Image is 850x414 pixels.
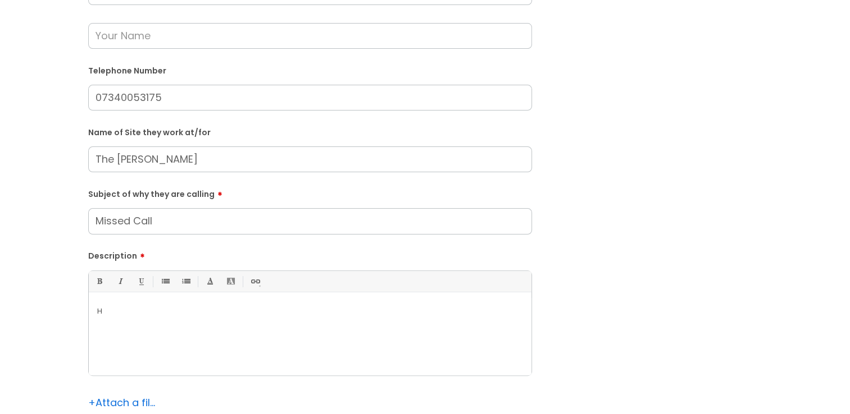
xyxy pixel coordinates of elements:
a: Underline(Ctrl-U) [134,274,148,288]
label: Subject of why they are calling [88,186,532,199]
label: Description [88,247,532,261]
a: Font Color [203,274,217,288]
p: H [97,306,523,316]
a: • Unordered List (Ctrl-Shift-7) [158,274,172,288]
a: Link [248,274,262,288]
a: Bold (Ctrl-B) [92,274,106,288]
a: Italic (Ctrl-I) [113,274,127,288]
a: 1. Ordered List (Ctrl-Shift-8) [179,274,193,288]
label: Telephone Number [88,64,532,76]
a: Back Color [224,274,238,288]
div: Attach a file [88,394,156,412]
input: Your Name [88,23,532,49]
label: Name of Site they work at/for [88,126,532,137]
